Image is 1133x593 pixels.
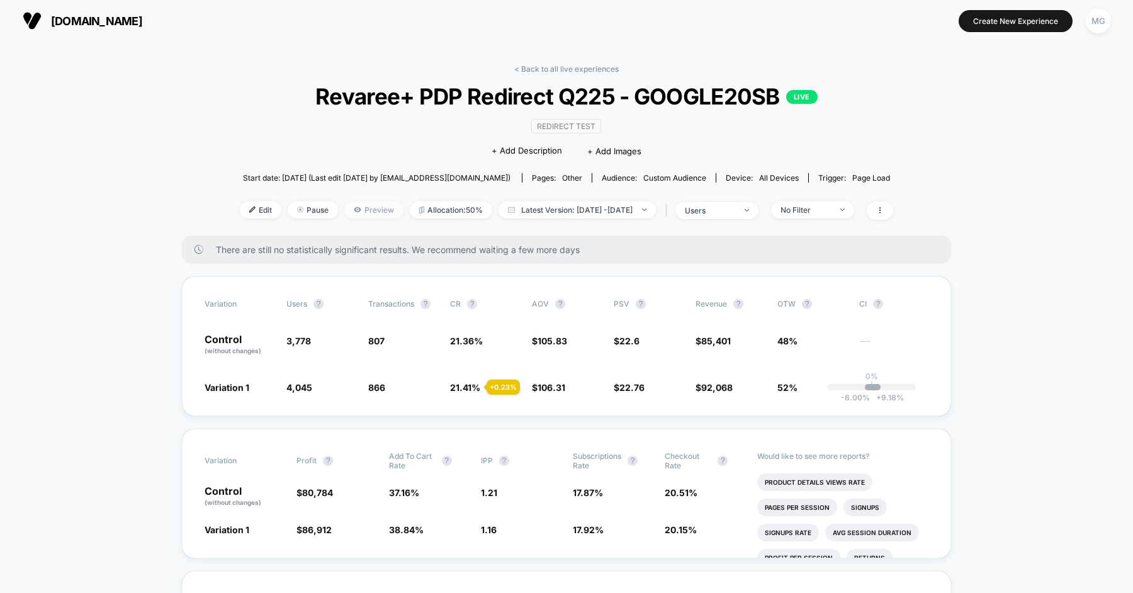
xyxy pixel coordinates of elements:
span: 20.51 % [665,487,697,498]
span: $ [532,382,565,393]
img: rebalance [419,206,424,213]
span: Redirect Test [531,119,601,133]
span: 85,401 [701,336,731,346]
span: 17.92 % [573,524,604,535]
span: $ [696,336,731,346]
span: Variation [205,299,274,309]
span: 105.83 [538,336,567,346]
span: Revaree+ PDP Redirect Q225 - GOOGLE20SB [273,83,860,110]
button: ? [313,299,324,309]
span: Variation 1 [205,382,249,393]
button: ? [555,299,565,309]
span: $ [296,524,332,535]
span: Transactions [368,299,414,308]
a: < Back to all live experiences [514,64,619,74]
span: 9.18 % [870,393,904,402]
span: 1.21 [481,487,497,498]
span: 4,045 [286,382,312,393]
span: $ [614,382,645,393]
span: other [562,173,582,183]
span: 21.41 % [450,382,480,393]
span: + [876,393,881,402]
span: Start date: [DATE] (Last edit [DATE] by [EMAIL_ADDRESS][DOMAIN_NAME]) [243,173,510,183]
img: calendar [508,206,515,213]
span: 1.16 [481,524,497,535]
span: AOV [532,299,549,308]
span: $ [532,336,567,346]
span: (without changes) [205,499,261,506]
div: Pages: [532,173,582,183]
img: Visually logo [23,11,42,30]
span: (without changes) [205,347,261,354]
p: Would like to see more reports? [757,451,929,461]
li: Returns [847,549,893,567]
span: Edit [240,201,281,218]
span: all devices [759,173,799,183]
span: 22.76 [619,382,645,393]
button: ? [873,299,883,309]
span: Revenue [696,299,727,308]
span: + Add Images [587,146,641,156]
li: Profit Per Session [757,549,840,567]
span: $ [614,336,640,346]
span: CI [859,299,928,309]
button: ? [323,456,333,466]
p: 0% [865,371,878,381]
li: Signups Rate [757,524,819,541]
span: 38.84 % [389,524,424,535]
span: 92,068 [701,382,733,393]
span: --- [859,337,928,356]
img: end [297,206,303,213]
span: There are still no statistically significant results. We recommend waiting a few more days [216,244,926,255]
span: Profit [296,456,317,465]
li: Product Details Views Rate [757,473,872,491]
button: MG [1082,8,1114,34]
div: MG [1086,9,1110,33]
div: + 0.23 % [487,380,520,395]
span: 22.6 [619,336,640,346]
p: Control [205,486,284,507]
button: ? [499,456,509,466]
p: Control [205,334,274,356]
button: ? [718,456,728,466]
button: ? [628,456,638,466]
img: edit [249,206,256,213]
span: 86,912 [302,524,332,535]
span: 52% [777,382,798,393]
button: ? [636,299,646,309]
div: users [685,206,735,215]
span: [DOMAIN_NAME] [51,14,142,28]
div: Trigger: [818,173,890,183]
span: IPP [481,456,493,465]
span: Subscriptions Rate [573,451,621,470]
span: $ [696,382,733,393]
span: 807 [368,336,385,346]
button: Create New Experience [959,10,1073,32]
button: ? [467,299,477,309]
span: 17.87 % [573,487,603,498]
span: Device: [716,173,808,183]
span: 21.36 % [450,336,483,346]
span: | [662,201,675,220]
li: Pages Per Session [757,499,837,516]
div: No Filter [781,205,831,215]
span: Latest Version: [DATE] - [DATE] [499,201,656,218]
span: Variation 1 [205,524,249,535]
span: 866 [368,382,385,393]
span: 106.31 [538,382,565,393]
button: ? [420,299,431,309]
span: users [286,299,307,308]
span: + Add Description [492,145,562,157]
span: Add To Cart Rate [389,451,436,470]
span: Variation [205,451,274,470]
p: LIVE [786,90,818,104]
span: 3,778 [286,336,311,346]
span: Page Load [852,173,890,183]
button: ? [733,299,743,309]
img: end [745,209,749,212]
span: OTW [777,299,847,309]
span: $ [296,487,333,498]
img: end [840,208,845,211]
span: Custom Audience [643,173,706,183]
button: ? [802,299,812,309]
